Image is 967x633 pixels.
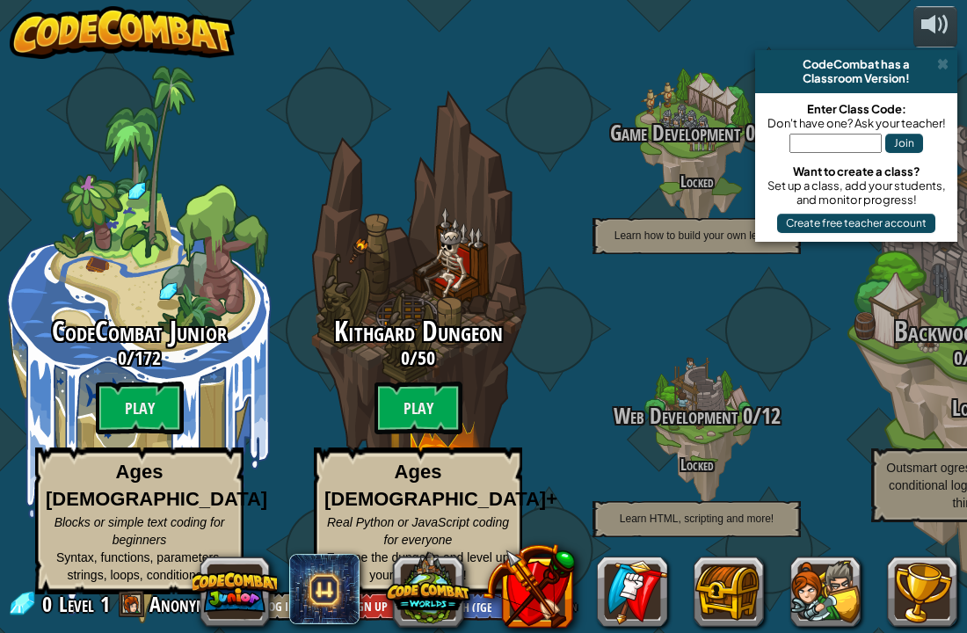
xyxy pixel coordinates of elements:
span: 172 [135,345,161,371]
span: 12 [761,401,781,431]
span: Web Development [614,401,738,431]
h4: Locked [557,456,836,473]
h4: Locked [557,173,836,190]
div: CodeCombat has a [762,57,950,71]
span: Learn HTML, scripting and more! [620,513,774,525]
span: Syntax, functions, parameters, strings, loops, conditionals [56,550,222,582]
span: 50 [418,345,435,371]
strong: Ages [DEMOGRAPHIC_DATA] [46,461,267,510]
span: 0 [738,401,753,431]
div: Complete previous world to unlock [279,66,557,623]
span: CodeCombat Junior [52,312,227,350]
img: CodeCombat - Learn how to code by playing a game [10,6,235,59]
span: 0 [740,118,755,148]
button: Adjust volume [913,6,957,47]
span: Level [59,590,94,619]
span: Kithgard Dungeon [334,312,503,350]
btn: Play [374,382,462,434]
div: Classroom Version! [762,71,950,85]
h3: / [557,404,836,428]
button: Join [885,134,923,153]
span: Real Python or JavaScript coding for everyone [327,515,509,547]
button: Create free teacher account [777,214,935,233]
span: Learn how to build your own levels! [614,229,779,242]
div: Don't have one? Ask your teacher! [764,116,949,130]
btn: Play [96,382,184,434]
span: 1 [100,590,110,618]
span: 0 [401,345,410,371]
strong: Ages [DEMOGRAPHIC_DATA]+ [324,461,557,510]
h3: / [279,347,557,368]
span: Anonymous [149,590,231,618]
span: Escape the dungeon and level up your coding skills! [327,550,510,582]
div: Want to create a class? [764,164,949,178]
span: Game Development [610,118,740,148]
span: Blocks or simple text coding for beginners [55,515,225,547]
span: 0 [118,345,127,371]
div: Enter Class Code: [764,102,949,116]
span: 0 [42,590,57,618]
div: Set up a class, add your students, and monitor progress! [764,178,949,207]
span: 0 [954,345,963,371]
h3: / [557,121,836,145]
